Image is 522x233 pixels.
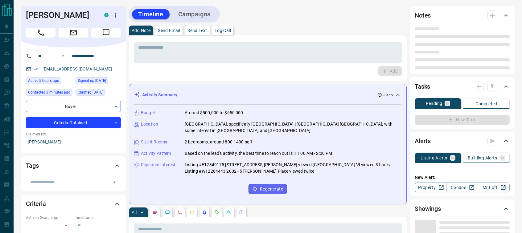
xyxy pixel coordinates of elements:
[249,184,287,194] button: Regenerate
[76,77,121,86] div: Sun Jan 03 2021
[468,156,497,160] p: Building Alerts
[415,82,430,91] h2: Tasks
[28,89,70,95] span: Contacted 3 minutes ago
[26,158,121,173] div: Tags
[187,28,207,33] p: Send Text
[26,137,121,147] p: [PERSON_NAME]
[141,121,158,127] p: Location
[190,210,195,215] svg: Emails
[76,89,121,98] div: Sun Jan 03 2021
[478,183,510,192] a: Mr.Loft
[91,28,121,38] span: Message
[383,92,393,98] p: -- ago
[215,28,231,33] p: Log Call
[185,162,401,175] p: Listing #E12349175 [STREET_ADDRESS][PERSON_NAME] viewed [GEOGRAPHIC_DATA] Ⅵ viewed 3 times, Listi...
[26,101,121,112] div: Buyer
[185,121,401,134] p: [GEOGRAPHIC_DATA], specifically [GEOGRAPHIC_DATA] | [GEOGRAPHIC_DATA] [GEOGRAPHIC_DATA], with som...
[141,162,175,168] p: Repeated Interest
[185,150,332,157] p: Based on the lead's activity, the best time to reach out is: 11:00 AM - 2:00 PM
[26,117,121,128] div: Criteria Obtained
[26,28,55,38] span: Call
[141,139,167,145] p: Size & Rooms
[141,150,171,157] p: Activity Pattern
[26,199,46,209] h2: Criteria
[415,8,510,23] div: Notes
[227,210,232,215] svg: Opportunities
[142,92,177,98] p: Activity Summary
[59,52,67,60] button: Open
[415,136,431,146] h2: Alerts
[26,196,121,211] div: Criteria
[426,101,442,106] p: Pending
[214,210,219,215] svg: Requests
[26,161,39,171] h2: Tags
[415,183,446,192] a: Property
[43,66,112,71] a: [EMAIL_ADDRESS][DOMAIN_NAME]
[26,89,72,98] div: Sun Aug 17 2025
[239,210,244,215] svg: Agent Actions
[26,10,95,20] h1: [PERSON_NAME]
[177,210,182,215] svg: Calls
[202,210,207,215] svg: Listing Alerts
[158,28,180,33] p: Send Email
[132,210,137,215] p: All
[415,10,431,20] h2: Notes
[78,89,103,95] span: Claimed [DATE]
[132,28,150,33] p: Add Note
[104,13,109,17] div: condos.ca
[415,174,510,181] p: New Alert:
[185,110,243,116] p: Around $500,000 to $650,000
[185,139,253,145] p: 2 bedrooms, around 800-1400 sqft
[134,89,401,101] div: Activity Summary-- ago
[165,210,170,215] svg: Lead Browsing Activity
[415,79,510,94] div: Tasks
[172,9,217,19] button: Campaigns
[75,215,121,220] p: Timeframe:
[26,131,121,137] p: Claimed By:
[141,110,155,116] p: Budget
[153,210,158,215] svg: Notes
[446,183,478,192] a: Condos
[415,201,510,216] div: Showings
[415,134,510,148] div: Alerts
[78,78,106,84] span: Signed up [DATE]
[415,204,441,214] h2: Showings
[28,78,59,84] span: Active 5 hours ago
[59,28,88,38] span: Email
[132,9,170,19] button: Timeline
[421,156,447,160] p: Listing Alerts
[34,67,38,71] svg: Email Verified
[26,215,72,220] p: Actively Searching:
[475,102,497,106] p: Completed
[110,178,119,187] button: Open
[26,77,72,86] div: Sun Aug 17 2025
